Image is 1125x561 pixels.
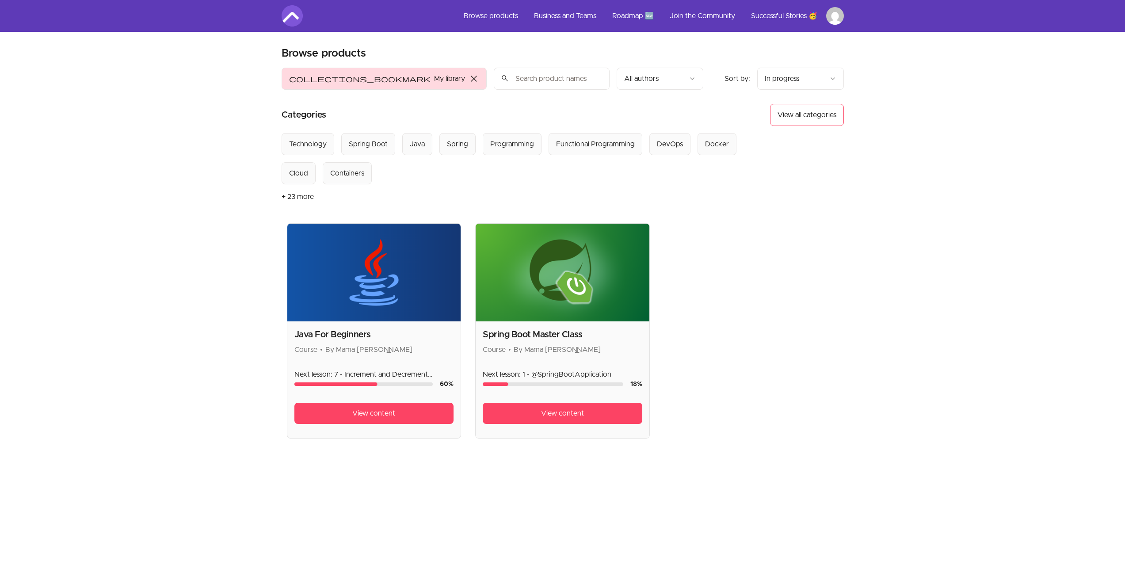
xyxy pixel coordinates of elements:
img: Product image for Spring Boot Master Class [476,224,649,321]
button: + 23 more [282,184,314,209]
div: DevOps [657,139,683,149]
h2: Java For Beginners [294,328,454,341]
h1: Browse products [282,46,366,61]
a: Roadmap 🆕 [605,5,661,27]
span: collections_bookmark [289,73,431,84]
div: Course progress [483,382,623,386]
button: Product sort options [757,68,844,90]
img: Profile image for Dmitry Chigir [826,7,844,25]
div: Technology [289,139,327,149]
button: Filter by author [617,68,703,90]
a: Join the Community [663,5,742,27]
div: Containers [330,168,364,179]
div: Java [410,139,425,149]
div: Programming [490,139,534,149]
span: search [501,72,509,84]
div: Spring [447,139,468,149]
h2: Categories [282,104,326,126]
span: By Mama [PERSON_NAME] [514,346,601,353]
button: View all categories [770,104,844,126]
nav: Main [457,5,844,27]
input: Search product names [494,68,610,90]
a: Browse products [457,5,525,27]
span: By Mama [PERSON_NAME] [325,346,412,353]
button: Filter by My library [282,68,487,90]
a: View content [483,403,642,424]
span: close [469,73,479,84]
span: View content [352,408,395,419]
a: Successful Stories 🥳 [744,5,824,27]
span: 60 % [440,381,454,387]
span: Course [294,346,317,353]
div: Spring Boot [349,139,388,149]
span: Sort by: [725,75,750,82]
img: Amigoscode logo [282,5,303,27]
div: Course progress [294,382,433,386]
div: Cloud [289,168,308,179]
span: 18 % [630,381,642,387]
p: Next lesson: 7 - Increment and Decrement Operators [294,369,454,380]
div: Functional Programming [556,139,635,149]
div: Docker [705,139,729,149]
span: Course [483,346,506,353]
span: • [320,346,323,353]
h2: Spring Boot Master Class [483,328,642,341]
span: View content [541,408,584,419]
p: Next lesson: 1 - @SpringBootApplication [483,369,642,380]
img: Product image for Java For Beginners [287,224,461,321]
a: Business and Teams [527,5,603,27]
span: • [508,346,511,353]
a: View content [294,403,454,424]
